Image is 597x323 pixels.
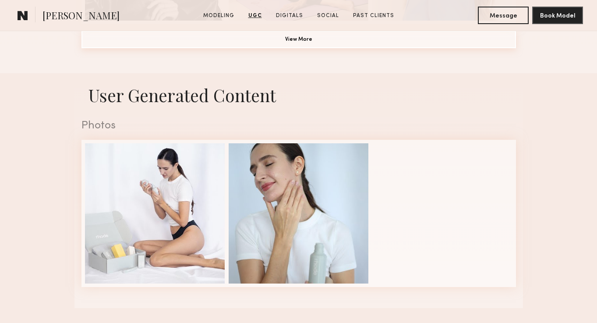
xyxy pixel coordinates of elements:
[200,12,238,20] a: Modeling
[245,12,265,20] a: UGC
[532,11,583,19] a: Book Model
[81,31,516,48] button: View More
[314,12,343,20] a: Social
[532,7,583,24] button: Book Model
[74,84,523,106] h1: User Generated Content
[478,7,529,24] button: Message
[81,121,516,131] div: Photos
[350,12,398,20] a: Past Clients
[42,9,120,24] span: [PERSON_NAME]
[272,12,307,20] a: Digitals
